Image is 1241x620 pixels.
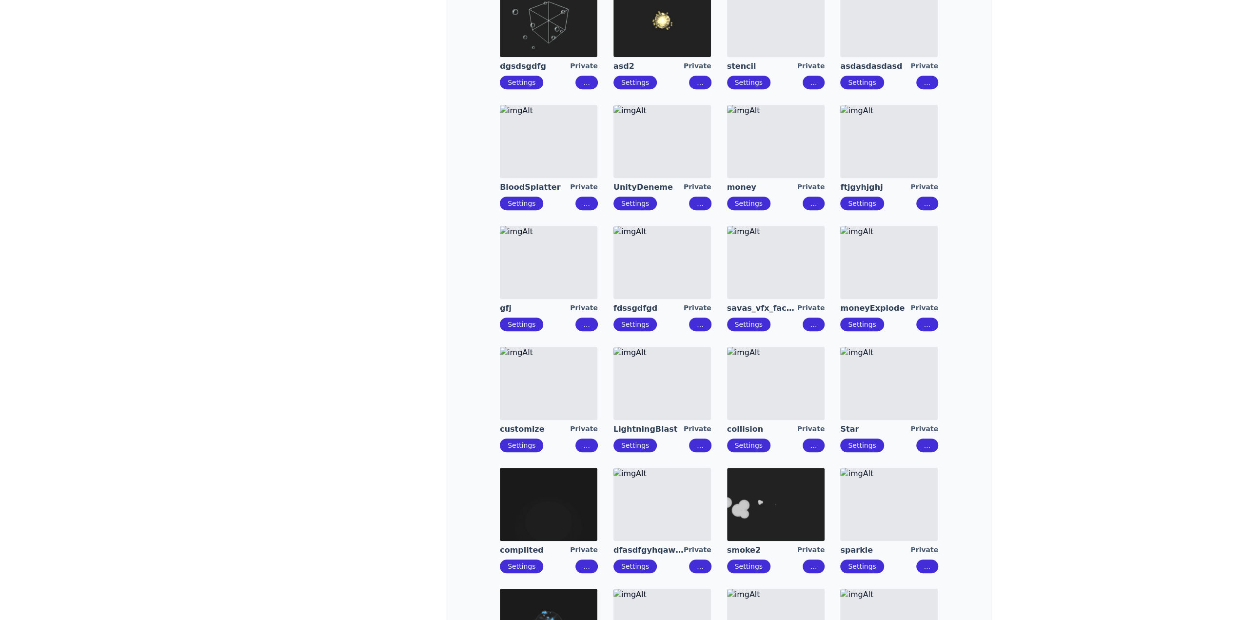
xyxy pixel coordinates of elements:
[910,303,938,314] div: Private
[848,200,876,207] a: Settings
[916,560,938,573] button: ...
[684,545,711,556] div: Private
[613,468,711,541] img: imgAlt
[613,61,684,72] a: asd2
[575,439,597,452] button: ...
[621,79,649,86] a: Settings
[848,441,876,449] a: Settings
[840,182,910,193] a: ftjgyhjghj
[916,318,938,331] button: ...
[575,76,597,89] button: ...
[613,424,684,435] a: LightningBlast
[803,197,825,210] button: ...
[500,182,570,193] a: BloodSplatter
[727,197,770,210] button: Settings
[848,562,876,570] a: Settings
[500,347,597,420] img: imgAlt
[684,424,711,435] div: Private
[613,197,657,210] button: Settings
[613,105,711,178] img: imgAlt
[613,318,657,331] button: Settings
[803,560,825,573] button: ...
[727,303,797,314] a: savas_vfx_factory
[689,560,711,573] button: ...
[840,318,884,331] button: Settings
[848,320,876,328] a: Settings
[575,197,597,210] button: ...
[613,76,657,89] button: Settings
[910,424,938,435] div: Private
[508,320,535,328] a: Settings
[613,439,657,452] button: Settings
[840,105,938,178] img: imgAlt
[500,105,597,178] img: imgAlt
[916,197,938,210] button: ...
[910,61,938,72] div: Private
[848,79,876,86] a: Settings
[727,347,825,420] img: imgAlt
[797,61,825,72] div: Private
[570,424,598,435] div: Private
[570,545,598,556] div: Private
[500,560,543,573] button: Settings
[500,318,543,331] button: Settings
[727,76,770,89] button: Settings
[575,560,597,573] button: ...
[508,441,535,449] a: Settings
[840,226,938,299] img: imgAlt
[727,560,770,573] button: Settings
[613,560,657,573] button: Settings
[684,182,711,193] div: Private
[840,424,910,435] a: Star
[727,318,770,331] button: Settings
[840,545,910,556] a: sparkle
[621,562,649,570] a: Settings
[797,424,825,435] div: Private
[684,303,711,314] div: Private
[570,182,598,193] div: Private
[840,439,884,452] button: Settings
[621,320,649,328] a: Settings
[910,545,938,556] div: Private
[797,545,825,556] div: Private
[840,560,884,573] button: Settings
[500,61,570,72] a: dgsdsgdfg
[840,76,884,89] button: Settings
[727,182,797,193] a: money
[727,226,825,299] img: imgAlt
[689,318,711,331] button: ...
[508,79,535,86] a: Settings
[735,200,763,207] a: Settings
[570,303,598,314] div: Private
[500,226,597,299] img: imgAlt
[575,318,597,331] button: ...
[500,439,543,452] button: Settings
[689,439,711,452] button: ...
[689,76,711,89] button: ...
[840,347,938,420] img: imgAlt
[803,439,825,452] button: ...
[613,303,684,314] a: fdssgdfgd
[500,76,543,89] button: Settings
[727,468,825,541] img: imgAlt
[735,79,763,86] a: Settings
[840,61,910,72] a: asdasdasdasd
[803,318,825,331] button: ...
[613,347,711,420] img: imgAlt
[689,197,711,210] button: ...
[500,424,570,435] a: customize
[727,105,825,178] img: imgAlt
[613,226,711,299] img: imgAlt
[500,468,597,541] img: imgAlt
[684,61,711,72] div: Private
[621,200,649,207] a: Settings
[727,424,797,435] a: collision
[500,303,570,314] a: gfj
[840,197,884,210] button: Settings
[910,182,938,193] div: Private
[916,439,938,452] button: ...
[727,439,770,452] button: Settings
[500,545,570,556] a: complited
[840,303,910,314] a: moneyExplode
[613,182,684,193] a: UnityDeneme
